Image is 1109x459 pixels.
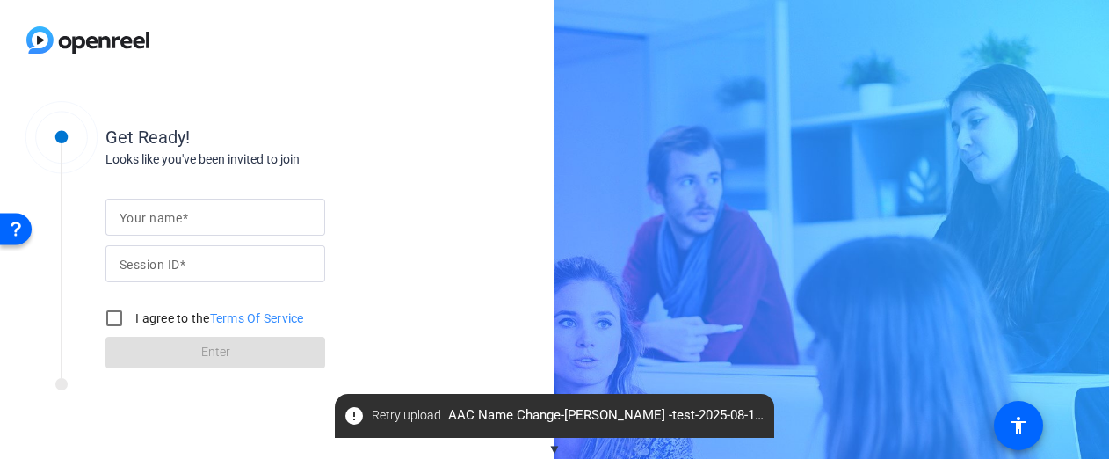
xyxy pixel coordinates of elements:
label: I agree to the [132,310,304,327]
mat-label: Session ID [120,258,179,272]
div: Looks like you've been invited to join [105,150,457,169]
span: ▼ [548,441,562,457]
mat-icon: accessibility [1008,415,1029,436]
span: Retry upload [372,406,441,425]
mat-label: Your name [120,211,182,225]
span: AAC Name Change-[PERSON_NAME] -test-2025-08-10-17-00-24-788-0.webm [335,400,774,432]
mat-icon: error [344,405,365,426]
div: Get Ready! [105,124,457,150]
a: Terms Of Service [210,311,304,325]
